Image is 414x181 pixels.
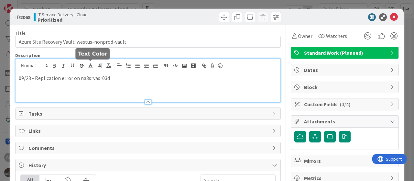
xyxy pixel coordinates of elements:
[304,100,387,108] span: Custom Fields
[28,161,269,169] span: History
[326,32,347,40] span: Watchers
[304,83,387,91] span: Block
[304,157,387,165] span: Mirrors
[14,1,29,9] span: Support
[38,12,88,17] span: IT Service Delivery - Cloud
[20,14,30,20] b: 2068
[78,51,107,57] h5: Text Color
[15,13,30,21] span: ID
[340,101,350,107] span: ( 0/4 )
[28,110,269,118] span: Tasks
[304,66,387,74] span: Dates
[28,127,269,135] span: Links
[15,52,40,58] span: Description
[304,49,387,57] span: Standard Work (Planned)
[28,144,269,152] span: Comments
[15,36,281,48] input: type card name here...
[38,17,88,22] b: Prioritized
[19,74,277,82] p: 09/23 - Replication error on na3srvasr03d
[298,32,312,40] span: Owner
[15,30,26,36] label: Title
[304,118,387,125] span: Attachments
